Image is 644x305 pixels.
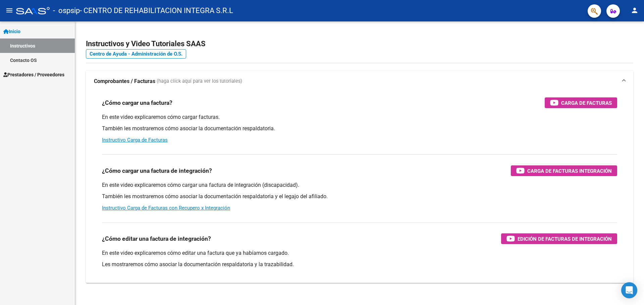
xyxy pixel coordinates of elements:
mat-icon: person [631,6,639,14]
p: También les mostraremos cómo asociar la documentación respaldatoria. [102,125,617,132]
p: En este video explicaremos cómo cargar una factura de integración (discapacidad). [102,181,617,189]
strong: Comprobantes / Facturas [94,78,155,85]
a: Centro de Ayuda - Administración de O.S. [86,49,186,59]
span: - CENTRO DE REHABILITACION INTEGRA S.R.L [80,3,233,18]
button: Carga de Facturas Integración [511,165,617,176]
span: Prestadores / Proveedores [3,71,64,78]
button: Edición de Facturas de integración [501,233,617,244]
mat-expansion-panel-header: Comprobantes / Facturas (haga click aquí para ver los tutoriales) [86,71,633,92]
button: Carga de Facturas [545,97,617,108]
h3: ¿Cómo editar una factura de integración? [102,234,211,243]
span: Edición de Facturas de integración [518,235,612,243]
span: (haga click aquí para ver los tutoriales) [157,78,242,85]
h2: Instructivos y Video Tutoriales SAAS [86,37,633,50]
span: Carga de Facturas Integración [527,167,612,175]
h3: ¿Cómo cargar una factura de integración? [102,166,212,175]
div: Open Intercom Messenger [621,282,637,298]
p: También les mostraremos cómo asociar la documentación respaldatoria y el legajo del afiliado. [102,193,617,200]
p: Les mostraremos cómo asociar la documentación respaldatoria y la trazabilidad. [102,261,617,268]
span: Inicio [3,28,20,35]
a: Instructivo Carga de Facturas con Recupero x Integración [102,205,230,211]
span: - ospsip [53,3,80,18]
mat-icon: menu [5,6,13,14]
a: Instructivo Carga de Facturas [102,137,168,143]
span: Carga de Facturas [561,99,612,107]
h3: ¿Cómo cargar una factura? [102,98,172,107]
p: En este video explicaremos cómo editar una factura que ya habíamos cargado. [102,249,617,257]
p: En este video explicaremos cómo cargar facturas. [102,113,617,121]
div: Comprobantes / Facturas (haga click aquí para ver los tutoriales) [86,92,633,283]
